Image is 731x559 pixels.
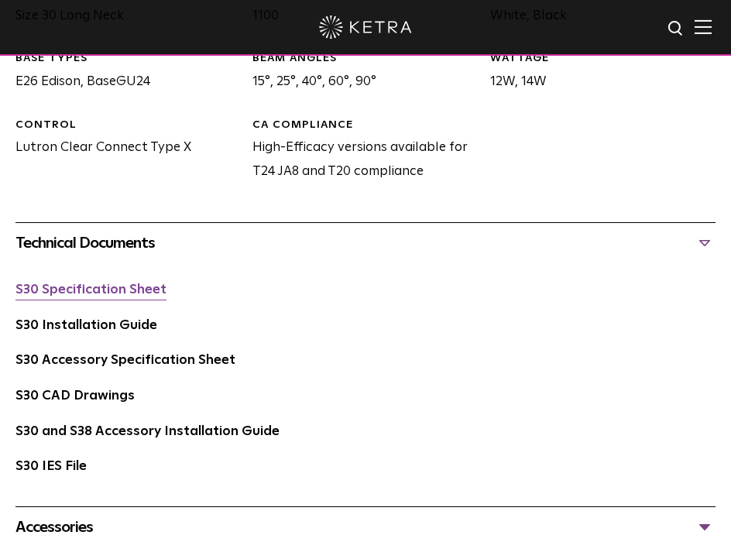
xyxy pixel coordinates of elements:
[15,460,87,473] a: S30 IES File
[4,51,241,94] div: E26 Edison, BaseGU24
[490,51,716,67] div: WATTAGE
[15,283,166,297] a: S30 Specification Sheet
[15,319,157,332] a: S30 Installation Guide
[252,51,478,67] div: BEAM ANGLES
[4,118,241,184] div: Lutron Clear Connect Type X
[15,389,135,403] a: S30 CAD Drawings
[15,118,241,133] div: CONTROL
[479,51,716,94] div: 12W, 14W
[319,15,412,39] img: ketra-logo-2019-white
[241,118,478,184] div: High-Efficacy versions available for T24 JA8 and T20 compliance
[252,118,478,133] div: CA COMPLIANCE
[15,354,235,367] a: S30 Accessory Specification Sheet
[15,515,716,540] div: Accessories
[15,425,280,438] a: S30 and S38 Accessory Installation Guide
[241,51,478,94] div: 15°, 25°, 40°, 60°, 90°
[15,231,716,255] div: Technical Documents
[667,19,686,39] img: search icon
[695,19,712,34] img: Hamburger%20Nav.svg
[15,51,241,67] div: BASE TYPES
